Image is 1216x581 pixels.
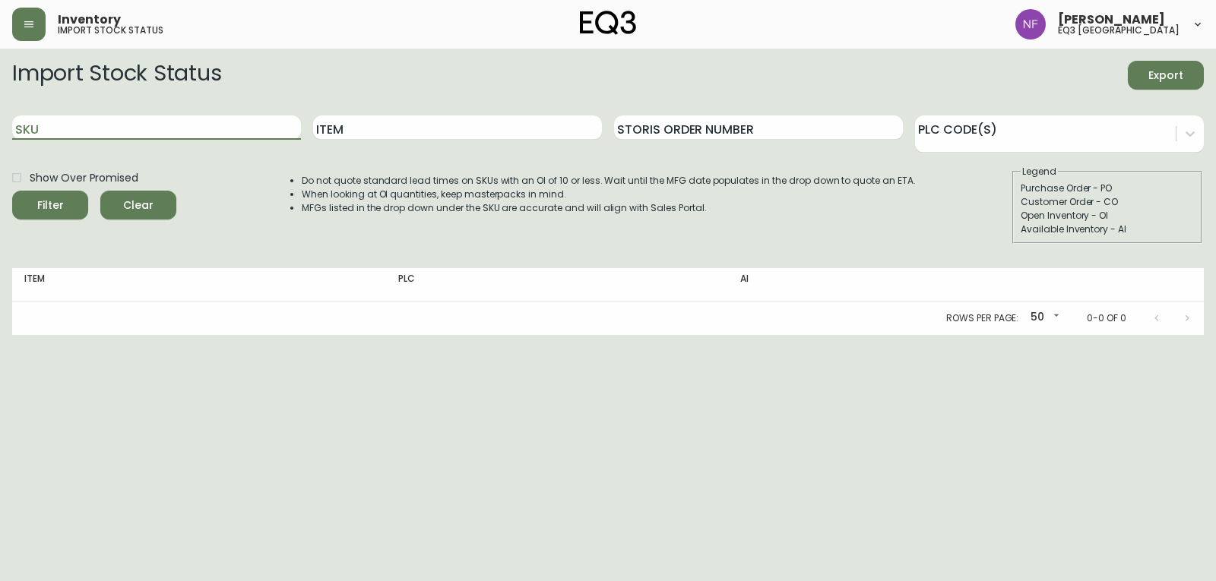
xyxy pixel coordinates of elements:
[1058,26,1180,35] h5: eq3 [GEOGRAPHIC_DATA]
[728,268,1001,302] th: AI
[112,196,164,215] span: Clear
[946,311,1018,325] p: Rows per page:
[302,174,916,188] li: Do not quote standard lead times on SKUs with an OI of 10 or less. Wait until the MFG date popula...
[302,188,916,201] li: When looking at OI quantities, keep masterpacks in mind.
[1021,165,1058,178] legend: Legend
[58,14,121,26] span: Inventory
[37,196,64,215] div: Filter
[1021,209,1194,223] div: Open Inventory - OI
[302,201,916,215] li: MFGs listed in the drop down under the SKU are accurate and will align with Sales Portal.
[1058,14,1165,26] span: [PERSON_NAME]
[12,61,221,90] h2: Import Stock Status
[1087,311,1126,325] p: 0-0 of 0
[1021,195,1194,209] div: Customer Order - CO
[1015,9,1046,39] img: 2185be282f521b9306f6429905cb08b1
[12,191,88,219] button: Filter
[1021,223,1194,236] div: Available Inventory - AI
[1024,305,1062,330] div: 50
[580,11,636,35] img: logo
[1128,61,1204,90] button: Export
[58,26,163,35] h5: import stock status
[12,268,386,302] th: Item
[30,170,138,186] span: Show Over Promised
[100,191,176,219] button: Clear
[386,268,728,302] th: PLC
[1140,66,1192,85] span: Export
[1021,182,1194,195] div: Purchase Order - PO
